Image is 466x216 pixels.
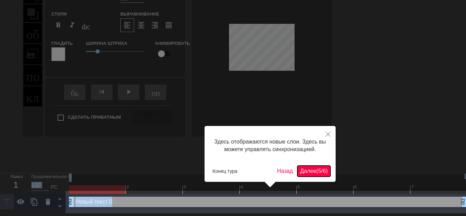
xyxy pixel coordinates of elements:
button: Назад [274,166,296,177]
font: Конец тура [212,168,237,174]
button: Конец тура [210,166,240,176]
font: 6 [323,168,326,174]
button: Закрывать [320,126,336,142]
font: Назад [277,168,293,174]
font: ( [316,168,318,174]
font: ) [326,168,328,174]
font: Далее [300,168,316,174]
font: Здесь отображаются новые слои. Здесь вы можете управлять синхронизацией. [214,139,326,152]
font: / [321,168,323,174]
font: 5 [318,168,321,174]
button: Следующий [297,166,330,177]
